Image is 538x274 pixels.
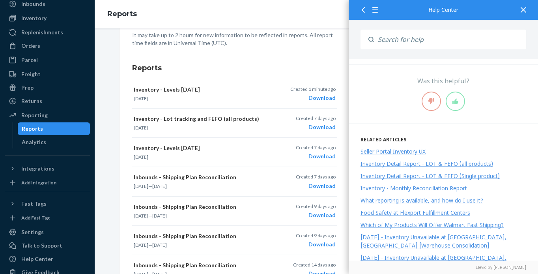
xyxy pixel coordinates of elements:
[132,63,337,73] h3: Reports
[349,77,538,86] div: Was this helpful?
[132,31,337,47] p: It may take up to 2 hours for new information to be reflected in reports. All report time fields ...
[134,242,267,248] p: —
[293,261,336,268] p: Created 14 days ago
[16,148,40,156] strong: Column
[134,232,267,240] p: Inbounds - Shipping Plan Reconciliation
[21,242,62,250] div: Talk to Support
[132,226,337,255] button: Inbounds - Shipping Plan Reconciliation[DATE]—[DATE]Created 9 days agoDownload
[5,81,90,94] a: Prep
[134,242,148,248] time: [DATE]
[296,182,336,190] div: Download
[21,42,40,50] div: Orders
[101,3,143,26] ol: breadcrumbs
[296,144,336,151] p: Created 7 days ago
[296,211,336,219] div: Download
[12,52,177,66] h2: Description
[21,56,38,64] div: Parcel
[152,242,167,248] time: [DATE]
[5,213,90,223] a: Add Fast Tag
[21,228,44,236] div: Settings
[22,125,43,133] div: Reports
[5,39,90,52] a: Orders
[134,96,148,101] time: [DATE]
[134,261,267,269] p: Inbounds - Shipping Plan Reconciliation
[5,162,90,175] button: Integrations
[21,165,54,173] div: Integrations
[361,265,526,270] a: Elevio by [PERSON_NAME]
[65,148,102,156] strong: Description
[296,232,336,239] p: Created 9 days ago
[296,203,336,210] p: Created 9 days ago
[5,178,90,188] a: Add Integration
[5,68,90,81] a: Freight
[134,144,267,152] p: Inventory - Levels [DATE]
[361,221,504,229] div: Which of My Products Will Offer Walmart Fast Shipping?
[21,200,47,208] div: Fast Tags
[290,94,336,102] div: Download
[5,197,90,210] button: Fast Tags
[290,86,336,92] p: Created 1 minute ago
[5,95,90,107] a: Returns
[13,173,62,214] td: SNAPSHOT TIME
[21,70,41,78] div: Freight
[18,136,90,148] a: Analytics
[19,6,35,13] span: Chat
[12,116,177,131] h2: Documentation
[22,138,46,146] div: Analytics
[21,84,34,92] div: Prep
[65,218,174,229] p: Name of the SKU in inventory
[296,173,336,180] p: Created 7 days ago
[21,111,48,119] div: Reporting
[361,136,406,143] span: Related articles
[132,197,337,226] button: Inbounds - Shipping Plan Reconciliation[DATE]—[DATE]Created 9 days agoDownload
[21,179,56,186] div: Add Integration
[21,214,50,221] div: Add Fast Tag
[361,172,500,180] div: Inventory Detail Report - LOT & FEFO (Single product)
[134,183,267,190] p: —
[361,209,470,216] div: Food Safety at Flexport Fulfillment Centers
[296,240,336,248] div: Download
[21,255,53,263] div: Help Center
[134,115,267,123] p: Inventory - Lot tracking and FEFO (all products)
[132,79,337,109] button: Inventory - Levels [DATE][DATE]Created 1 minute agoDownload
[134,173,267,181] p: Inbounds - Shipping Plan Reconciliation
[296,152,336,160] div: Download
[152,213,167,219] time: [DATE]
[152,183,167,189] time: [DATE]
[361,254,506,270] div: [DATE] - Inventory Unavailable at [GEOGRAPHIC_DATA], [GEOGRAPHIC_DATA] [Warehouse Consolidation]
[134,183,148,189] time: [DATE]
[361,160,493,167] div: Inventory Detail Report - LOT & FEFO (all products)
[361,197,483,204] div: What reporting is available, and how do I use it?
[374,30,526,49] input: Search
[12,70,177,104] p: This report provides [DATE] inventory levels by SKU at each fulfillment center. In addition, you ...
[361,184,467,192] div: Inventory - Monthly Reconciliation Report
[5,26,90,39] a: Replenishments
[134,212,267,219] p: —
[5,12,90,24] a: Inventory
[12,16,177,42] div: 512 Inventory - Levels Today Report
[5,226,90,238] a: Settings
[5,54,90,66] a: Parcel
[132,138,337,167] button: Inventory - Levels [DATE][DATE]Created 7 days agoDownload
[21,28,63,36] div: Replenishments
[16,218,59,229] p: NAME
[132,167,337,196] button: Inbounds - Shipping Plan Reconciliation[DATE]—[DATE]Created 7 days agoDownload
[134,154,148,160] time: [DATE]
[361,7,526,13] div: Help Center
[296,115,336,122] p: Created 7 days ago
[18,122,90,135] a: Reports
[21,97,42,105] div: Returns
[361,148,426,155] div: Seller Portal Inventory UX
[134,213,148,219] time: [DATE]
[65,176,174,199] p: Timestamp of report created date in UTC
[5,253,90,265] a: Help Center
[134,86,267,94] p: Inventory - Levels [DATE]
[296,123,336,131] div: Download
[134,125,148,131] time: [DATE]
[132,109,337,138] button: Inventory - Lot tracking and FEFO (all products)[DATE]Created 7 days agoDownload
[361,233,506,249] div: [DATE] - Inventory Unavailable at [GEOGRAPHIC_DATA], [GEOGRAPHIC_DATA] [Warehouse Consolidation]
[107,9,137,18] a: Reports
[134,203,267,211] p: Inbounds - Shipping Plan Reconciliation
[5,239,90,252] button: Talk to Support
[21,14,47,22] div: Inventory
